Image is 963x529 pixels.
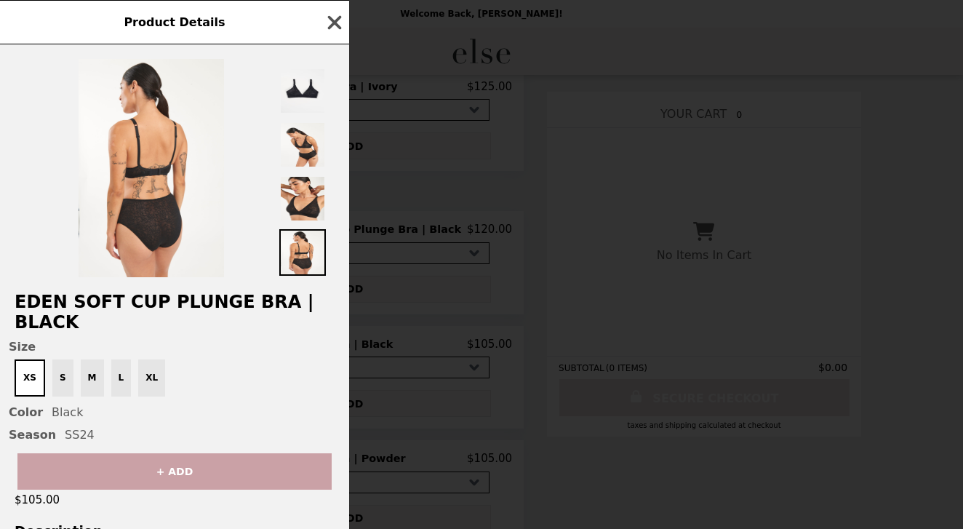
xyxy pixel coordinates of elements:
div: SS24 [9,428,340,442]
img: Thumbnail 2 [279,122,326,168]
img: Thumbnail 4 [279,229,326,276]
div: Black [9,405,340,419]
img: Thumbnail 3 [279,175,326,222]
span: Color [9,405,43,419]
img: XS / Black / SS24 [79,59,224,277]
span: Season [9,428,56,442]
span: Size [9,340,340,354]
img: Thumbnail 1 [279,68,326,114]
button: + ADD [17,453,332,490]
button: XS [15,359,45,397]
span: Product Details [124,15,225,29]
